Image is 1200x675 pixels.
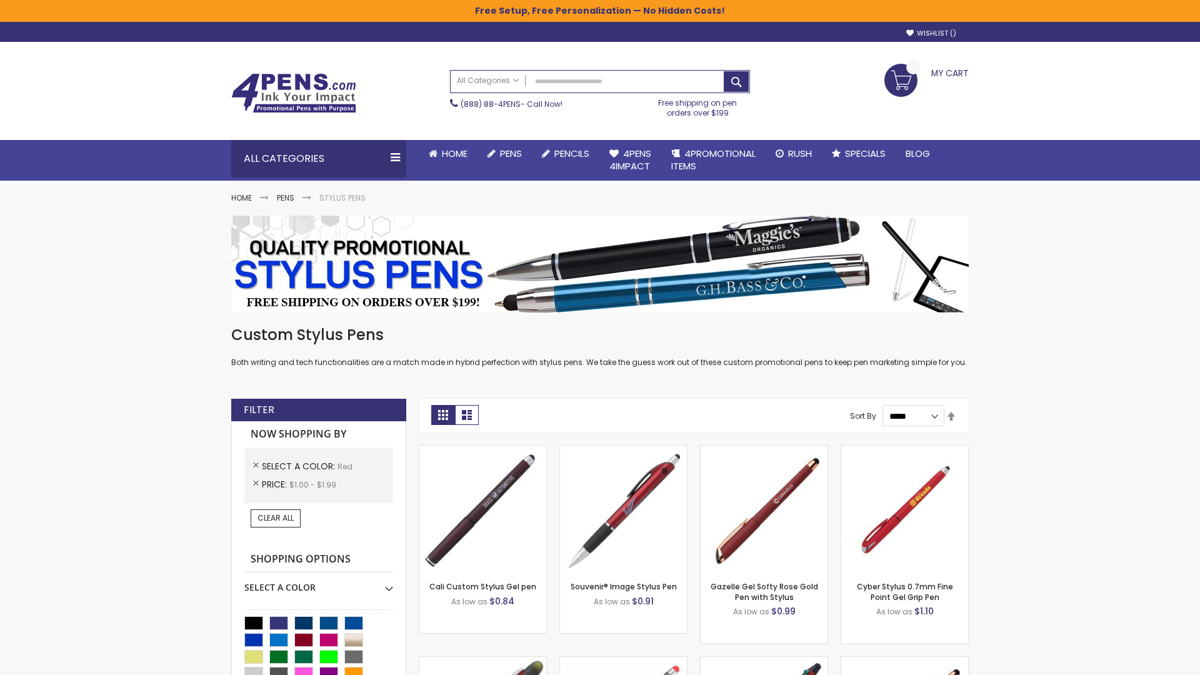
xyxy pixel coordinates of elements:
a: Souvenir® Image Stylus Pen [571,581,677,592]
div: Both writing and tech functionalities are a match made in hybrid perfection with stylus pens. We ... [231,325,969,368]
a: Home [231,192,252,203]
a: Orbitor 4 Color Assorted Ink Metallic Stylus Pens-Red [701,656,827,667]
a: Rush [766,140,822,167]
span: $1.00 - $1.99 [289,479,336,490]
span: As low as [451,596,487,607]
span: 4PROMOTIONAL ITEMS [671,147,756,172]
span: $0.91 [632,595,654,607]
a: Specials [822,140,896,167]
span: $0.99 [771,605,796,617]
strong: Stylus Pens [319,192,366,203]
a: Cali Custom Stylus Gel pen-Red [419,445,546,456]
img: Stylus Pens [231,216,969,312]
label: Sort By [850,411,876,421]
span: As low as [876,606,912,617]
span: Specials [845,147,886,160]
a: Gazelle Gel Softy Rose Gold Pen with Stylus - ColorJet-Red [841,656,968,667]
span: $1.10 [914,605,934,617]
span: - Call Now! [461,99,562,109]
span: All Categories [457,76,519,86]
span: Rush [788,147,812,160]
img: Gazelle Gel Softy Rose Gold Pen with Stylus-Red [701,446,827,572]
div: Free shipping on pen orders over $199 [646,93,751,118]
a: 4PROMOTIONALITEMS [661,140,766,181]
a: Pens [277,192,294,203]
a: Blog [896,140,940,167]
a: Cyber Stylus 0.7mm Fine Point Gel Grip Pen-Red [841,445,968,456]
span: Select A Color [262,460,337,472]
span: Pencils [554,147,589,160]
a: Cali Custom Stylus Gel pen [429,581,536,592]
a: Wishlist [906,29,956,38]
a: Gazelle Gel Softy Rose Gold Pen with Stylus [711,581,818,602]
strong: Filter [244,403,274,417]
a: All Categories [451,71,526,91]
strong: Grid [431,405,455,425]
img: Souvenir® Image Stylus Pen-Red [560,446,687,572]
span: Pens [500,147,522,160]
a: Pens [477,140,532,167]
span: Clear All [257,512,294,523]
img: Cyber Stylus 0.7mm Fine Point Gel Grip Pen-Red [841,446,968,572]
a: Clear All [251,509,301,527]
a: Gazelle Gel Softy Rose Gold Pen with Stylus-Red [701,445,827,456]
a: (888) 88-4PENS [461,99,521,109]
span: 4Pens 4impact [609,147,651,172]
a: Souvenir® Jalan Highlighter Stylus Pen Combo-Red [419,656,546,667]
a: Souvenir® Image Stylus Pen-Red [560,445,687,456]
div: Select A Color [244,572,393,594]
span: Blog [906,147,930,160]
span: As low as [733,606,769,617]
h1: Custom Stylus Pens [231,325,969,345]
strong: Shopping Options [244,546,393,573]
img: Cali Custom Stylus Gel pen-Red [419,446,546,572]
strong: Now Shopping by [244,421,393,447]
span: Home [442,147,467,160]
div: All Categories [231,140,406,177]
a: 4Pens4impact [599,140,661,181]
span: As low as [594,596,630,607]
span: Red [337,461,352,472]
a: Islander Softy Gel with Stylus - ColorJet Imprint-Red [560,656,687,667]
a: Cyber Stylus 0.7mm Fine Point Gel Grip Pen [857,581,953,602]
img: 4Pens Custom Pens and Promotional Products [231,73,356,113]
a: Home [419,140,477,167]
span: $0.84 [489,595,514,607]
span: Price [262,478,289,491]
a: Pencils [532,140,599,167]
